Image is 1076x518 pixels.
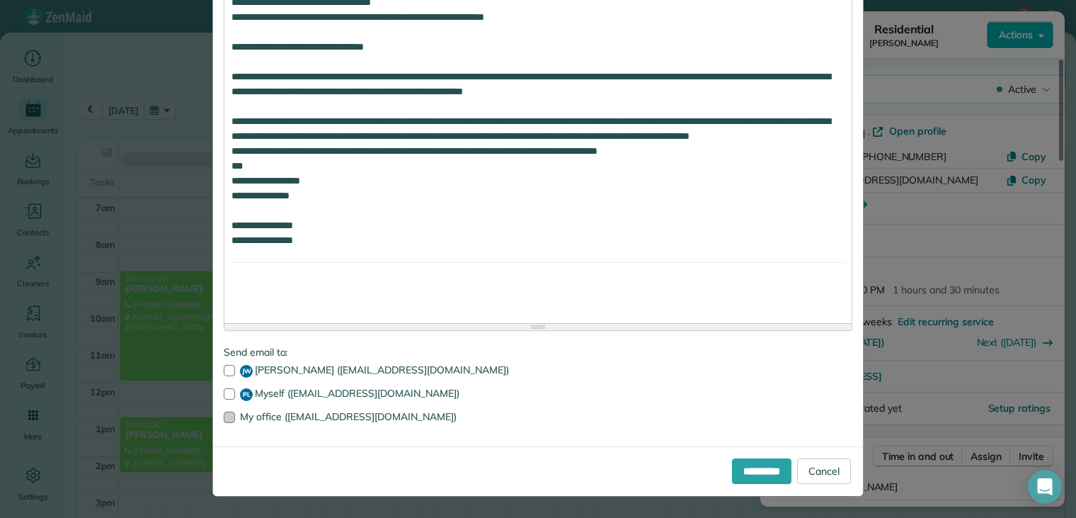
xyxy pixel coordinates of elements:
[797,458,851,484] a: Cancel
[224,388,852,401] label: Myself ([EMAIL_ADDRESS][DOMAIN_NAME])
[224,412,852,422] label: My office ([EMAIL_ADDRESS][DOMAIN_NAME])
[224,345,852,359] label: Send email to:
[224,365,852,378] label: [PERSON_NAME] ([EMAIL_ADDRESS][DOMAIN_NAME])
[1028,470,1062,504] div: Open Intercom Messenger
[240,365,253,378] span: JW
[224,324,852,330] div: Resize
[240,388,253,401] span: PL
